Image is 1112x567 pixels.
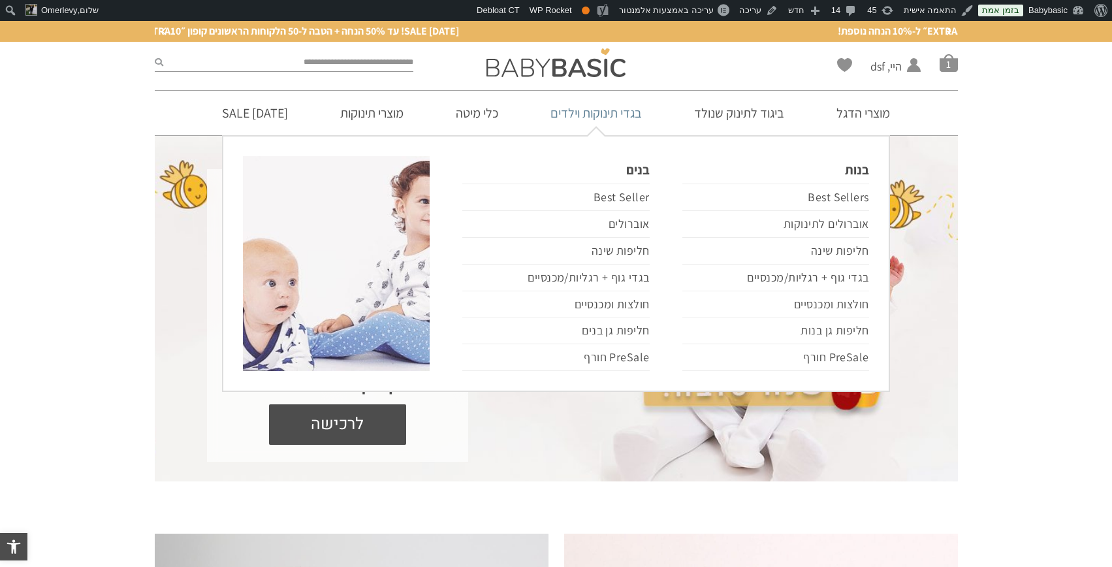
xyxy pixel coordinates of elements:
[682,317,869,344] a: חליפות גן בנות
[462,291,649,318] a: חולצות ומכנסיים
[817,91,910,135] a: מוצרי הדגל
[940,54,958,72] a: סל קניות1
[321,91,423,135] a: מוצרי תינוקות
[462,344,649,371] a: PreSale חורף
[202,91,308,135] a: [DATE] SALE
[486,48,626,77] img: Baby Basic בגדי תינוקות וילדים אונליין
[462,238,649,265] a: חליפות שינה
[462,265,649,291] a: בגדי גוף + רגליות/מכנסיים
[619,5,714,15] span: עריכה באמצעות אלמנטור
[682,291,869,318] a: חולצות ומכנסיים
[582,7,590,14] div: תקין
[462,184,649,211] a: Best Seller
[940,54,958,72] span: סל קניות
[870,75,902,91] span: החשבון שלי
[682,184,869,211] a: Best Sellers
[51,24,459,39] span: [DATE] SALE! עד 50% הנחה + הטבה ל-50 הלקוחות הראשונים קופון ״EXTRA10״ ל-10% הנחה נוספת!
[155,22,174,41] button: Previous
[279,404,396,445] span: לרכישה
[462,211,649,238] a: אוברולים
[462,317,649,344] a: חליפות גן בנים
[462,156,649,184] a: בנים
[837,58,852,72] a: Wishlist
[682,344,869,371] a: PreSale חורף
[682,211,869,238] a: אוברולים לתינוקות
[837,58,852,76] span: Wishlist
[675,91,804,135] a: ביגוד לתינוק שנולד
[269,404,406,445] a: לרכישה
[531,91,661,135] a: בגדי תינוקות וילדים
[682,156,869,184] a: בנות
[436,91,518,135] a: כלי מיטה
[682,265,869,291] a: בגדי גוף + רגליות/מכנסיים
[41,5,78,15] span: Omerlevy
[682,238,869,265] a: חליפות שינה
[978,5,1023,16] a: בזמן אמת
[938,22,958,41] button: Next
